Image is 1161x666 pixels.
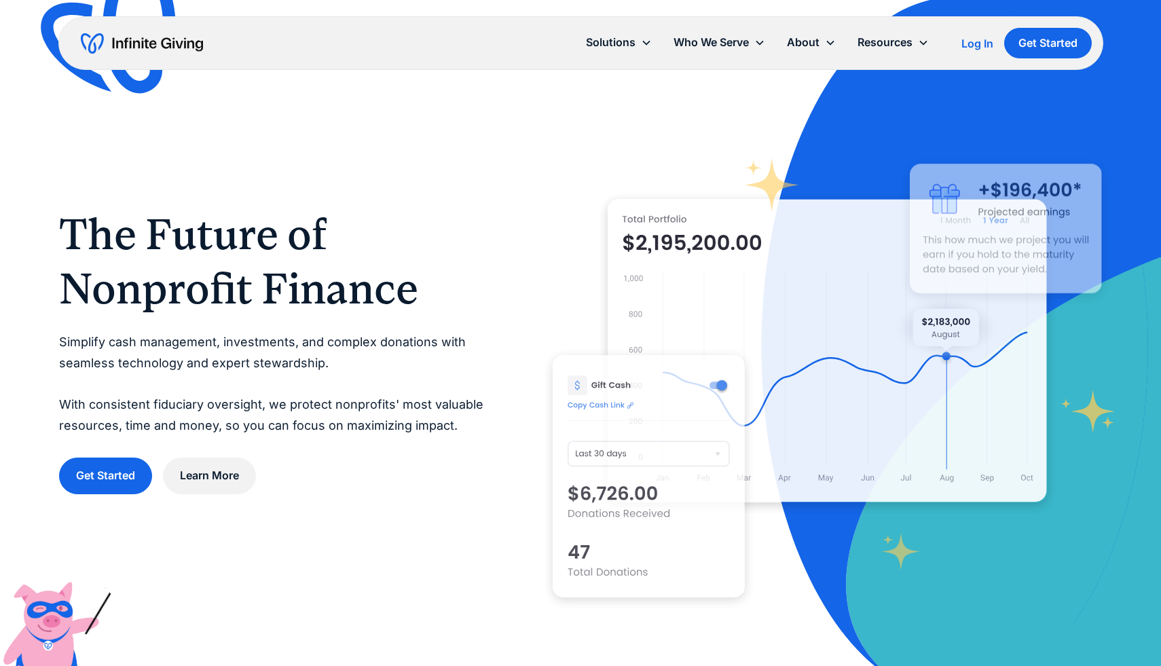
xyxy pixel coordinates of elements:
div: About [776,28,847,57]
p: Simplify cash management, investments, and complex donations with seamless technology and expert ... [59,332,498,436]
img: fundraising star [1061,390,1116,432]
div: About [787,33,819,52]
a: Log In [961,35,993,52]
a: home [81,33,203,54]
div: Who We Serve [663,28,776,57]
h1: The Future of Nonprofit Finance [59,207,498,316]
img: donation software for nonprofits [553,355,745,597]
div: Resources [858,33,913,52]
a: Get Started [1004,28,1092,58]
div: Log In [961,38,993,49]
img: nonprofit donation platform [608,199,1047,502]
a: Learn More [163,458,256,494]
div: Resources [847,28,940,57]
div: Solutions [586,33,635,52]
div: Who We Serve [674,33,749,52]
div: Solutions [575,28,663,57]
a: Get Started [59,458,152,494]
